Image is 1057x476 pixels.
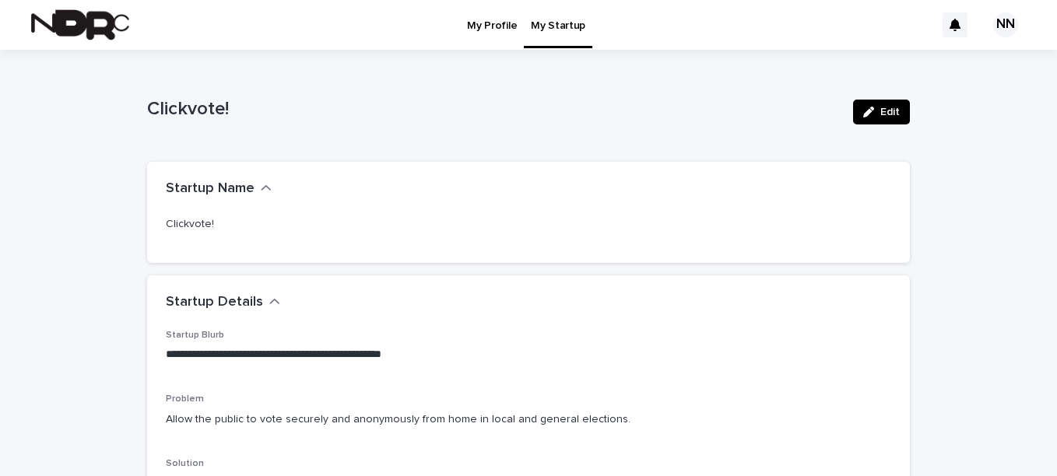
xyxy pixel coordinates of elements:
[993,12,1018,37] div: NN
[166,294,263,311] h2: Startup Details
[853,100,910,124] button: Edit
[166,180,255,198] h2: Startup Name
[31,9,129,40] img: fPh53EbzTSOZ76wyQ5GQ
[166,216,891,233] p: Clickvote!
[166,180,272,198] button: Startup Name
[166,294,280,311] button: Startup Details
[166,459,204,468] span: Solution
[166,331,224,340] span: Startup Blurb
[880,107,900,117] span: Edit
[166,394,204,404] span: Problem
[166,411,891,428] p: Allow the public to vote securely and anonymously from home in local and general elections.
[147,98,841,121] p: Clickvote!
